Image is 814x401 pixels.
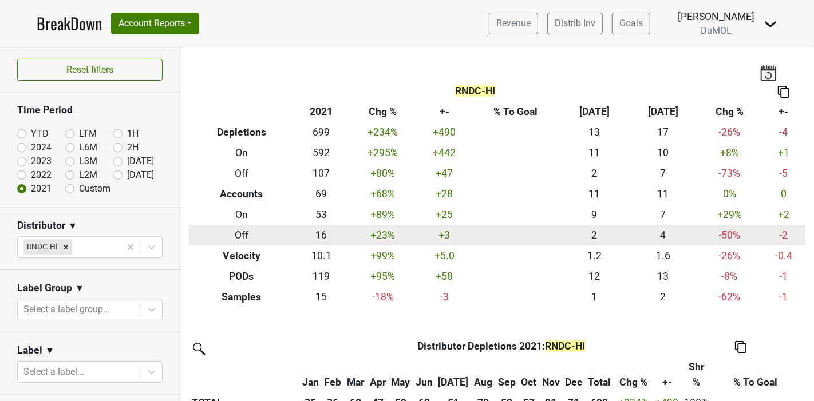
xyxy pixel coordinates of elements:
th: Jan: activate to sort column ascending [299,356,322,392]
td: -0.4 [762,245,805,266]
td: 7 [629,205,697,225]
td: 1.6 [629,245,697,266]
td: 12 [560,266,629,287]
td: 7 [629,164,697,184]
label: 2021 [31,182,52,196]
label: L6M [79,141,97,154]
td: +23 % [349,225,417,245]
th: Velocity [189,245,294,266]
label: [DATE] [127,154,154,168]
th: Jul: activate to sort column ascending [436,356,472,392]
th: +- [417,102,472,122]
th: Apr: activate to sort column ascending [367,356,389,392]
td: 0 [762,184,805,205]
td: 107 [294,164,349,184]
td: 13 [629,266,697,287]
th: May: activate to sort column ascending [388,356,413,392]
td: 1.2 [560,245,629,266]
td: -1 [762,266,805,287]
td: 16 [294,225,349,245]
label: [DATE] [127,168,154,182]
label: 2024 [31,141,52,154]
label: 1H [127,127,139,141]
td: +442 [417,143,472,164]
td: +490 [417,122,472,143]
th: Off [189,225,294,245]
span: ▼ [68,219,77,233]
th: On [189,205,294,225]
h3: Distributor [17,220,65,232]
td: -8 % [697,266,761,287]
h3: Time Period [17,104,163,116]
th: +- [762,102,805,122]
td: -4 [762,122,805,143]
td: 13 [560,122,629,143]
td: 10.1 [294,245,349,266]
span: ▼ [75,281,84,295]
th: [DATE] [560,102,629,122]
a: Revenue [489,13,538,34]
td: 0 % [697,184,761,205]
th: On [189,143,294,164]
td: 4 [629,225,697,245]
td: -50 % [697,225,761,245]
td: +28 [417,184,472,205]
div: RNDC-HI [23,239,60,254]
a: BreakDown [37,11,102,35]
td: -1 [762,287,805,307]
td: 69 [294,184,349,205]
td: +47 [417,164,472,184]
td: -62 % [697,287,761,307]
td: +2 [762,205,805,225]
th: Dec: activate to sort column ascending [563,356,586,392]
th: Chg % [349,102,417,122]
td: 11 [560,184,629,205]
th: &nbsp;: activate to sort column ascending [189,356,299,392]
td: +3 [417,225,472,245]
label: 2023 [31,154,52,168]
td: +295 % [349,143,417,164]
span: RNDC-HI [455,85,495,97]
th: Nov: activate to sort column ascending [539,356,563,392]
th: Mar: activate to sort column ascending [344,356,367,392]
th: Accounts [189,184,294,205]
label: LTM [79,127,97,141]
img: Copy to clipboard [735,341,746,353]
td: 11 [560,143,629,164]
td: +29 % [697,205,761,225]
th: % To Goal [472,102,560,122]
th: Depletions [189,122,294,143]
th: Off [189,164,294,184]
th: +-: activate to sort column ascending [653,356,682,392]
img: filter [189,339,207,357]
label: 2H [127,141,139,154]
img: Dropdown Menu [764,17,777,31]
td: +1 [762,143,805,164]
th: Shr %: activate to sort column ascending [681,356,712,392]
th: Total: activate to sort column ascending [585,356,614,392]
img: last_updated_date [760,65,777,81]
td: 592 [294,143,349,164]
td: +80 % [349,164,417,184]
td: 2 [560,225,629,245]
th: Distributor Depletions 2021 : [322,336,682,356]
h3: Label [17,344,42,356]
td: -18 % [349,287,417,307]
td: 119 [294,266,349,287]
td: 9 [560,205,629,225]
span: RNDC-HI [546,340,586,352]
td: 2 [629,287,697,307]
th: PODs [189,266,294,287]
th: % To Goal: activate to sort column ascending [712,356,800,392]
label: Custom [79,182,110,196]
a: Goals [612,13,650,34]
td: 53 [294,205,349,225]
td: +25 [417,205,472,225]
td: +95 % [349,266,417,287]
label: 2022 [31,168,52,182]
div: [PERSON_NAME] [678,9,754,24]
td: 11 [629,184,697,205]
button: Account Reports [111,13,199,34]
th: Samples [189,287,294,307]
th: Oct: activate to sort column ascending [518,356,539,392]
